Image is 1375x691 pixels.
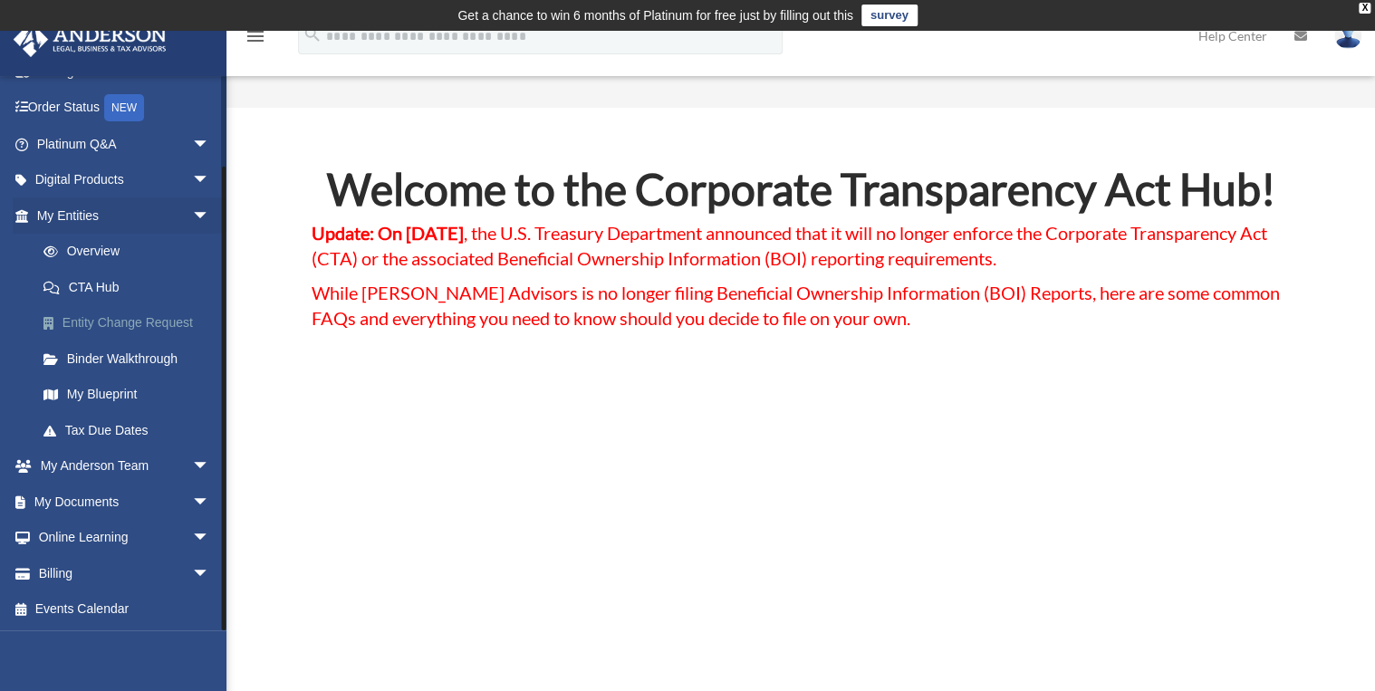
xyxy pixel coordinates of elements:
[13,162,237,198] a: Digital Productsarrow_drop_down
[245,32,266,47] a: menu
[192,448,228,485] span: arrow_drop_down
[1334,23,1361,49] img: User Pic
[312,168,1290,220] h2: Welcome to the Corporate Transparency Act Hub!
[192,484,228,521] span: arrow_drop_down
[192,520,228,557] span: arrow_drop_down
[1359,3,1370,14] div: close
[13,555,237,591] a: Billingarrow_drop_down
[25,412,237,448] a: Tax Due Dates
[303,24,322,44] i: search
[192,126,228,163] span: arrow_drop_down
[25,269,228,305] a: CTA Hub
[25,341,237,377] a: Binder Walkthrough
[192,197,228,235] span: arrow_drop_down
[13,197,237,234] a: My Entitiesarrow_drop_down
[25,377,237,413] a: My Blueprint
[192,555,228,592] span: arrow_drop_down
[245,25,266,47] i: menu
[312,282,1280,329] span: While [PERSON_NAME] Advisors is no longer filing Beneficial Ownership Information (BOI) Reports, ...
[13,448,237,485] a: My Anderson Teamarrow_drop_down
[861,5,918,26] a: survey
[13,520,237,556] a: Online Learningarrow_drop_down
[25,234,237,270] a: Overview
[192,162,228,199] span: arrow_drop_down
[457,5,853,26] div: Get a chance to win 6 months of Platinum for free just by filling out this
[104,94,144,121] div: NEW
[13,90,237,127] a: Order StatusNEW
[13,591,237,628] a: Events Calendar
[8,22,172,57] img: Anderson Advisors Platinum Portal
[25,305,237,341] a: Entity Change Request
[13,126,237,162] a: Platinum Q&Aarrow_drop_down
[312,222,1267,269] span: , the U.S. Treasury Department announced that it will no longer enforce the Corporate Transparenc...
[13,484,237,520] a: My Documentsarrow_drop_down
[312,222,464,244] strong: Update: On [DATE]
